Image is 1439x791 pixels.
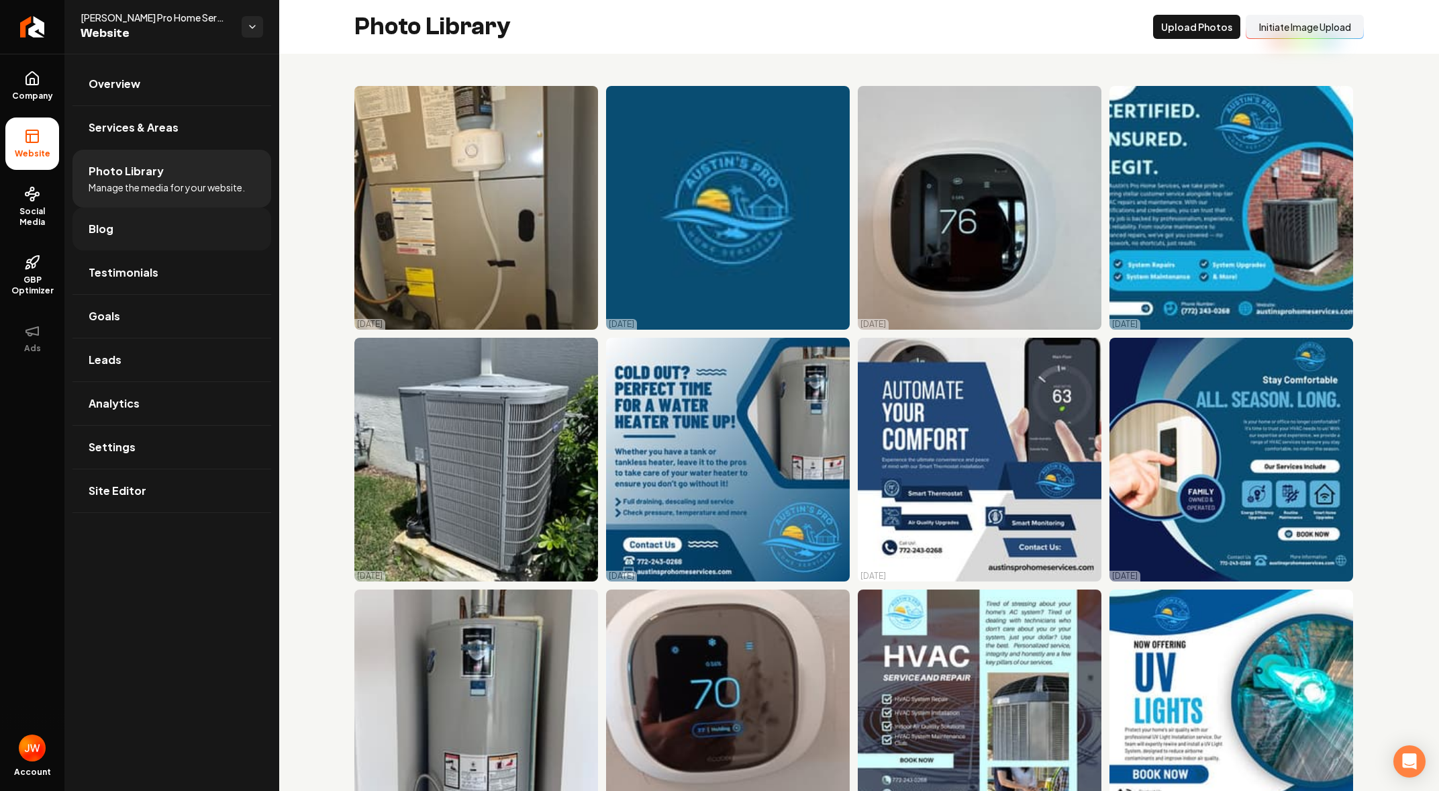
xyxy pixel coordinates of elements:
[357,319,383,330] p: [DATE]
[860,571,886,581] p: [DATE]
[72,62,271,105] a: Overview
[19,343,46,354] span: Ads
[1109,338,1353,581] img: HVAC thermostat image promoting energy efficiency and smart home upgrades for comfort.
[1246,15,1364,39] button: Initiate Image Upload
[357,571,383,581] p: [DATE]
[1393,745,1426,778] div: Open Intercom Messenger
[9,148,56,159] span: Website
[14,767,51,778] span: Account
[72,382,271,425] a: Analytics
[5,206,59,228] span: Social Media
[81,24,231,43] span: Website
[19,735,46,761] img: John Williams
[7,91,58,101] span: Company
[5,175,59,238] a: Social Media
[89,265,158,281] span: Testimonials
[89,483,146,499] span: Site Editor
[860,319,886,330] p: [DATE]
[354,86,598,330] img: HVAC unit with attached humidifier and warning labels in residential setting.
[72,106,271,149] a: Services & Areas
[1112,319,1138,330] p: [DATE]
[1109,86,1353,330] img: Austin's Pro Home Services offering HVAC repairs and maintenance with certified expertise.
[19,735,46,761] button: Open user button
[89,221,113,237] span: Blog
[89,439,136,455] span: Settings
[858,86,1101,330] img: Ecobee smart thermostat displaying temperature at 76°F on a modern wall.
[354,338,598,581] img: Gray outdoor air conditioning unit on a concrete pad surrounded by green grass and bushes.
[81,11,231,24] span: [PERSON_NAME] Pro Home Services
[20,16,45,38] img: Rebolt Logo
[72,295,271,338] a: Goals
[858,338,1101,581] img: Smart thermostat installation promoting comfort and smart home monitoring services.
[89,395,140,412] span: Analytics
[609,571,634,581] p: [DATE]
[72,338,271,381] a: Leads
[5,275,59,296] span: GBP Optimizer
[354,13,511,40] h2: Photo Library
[606,86,850,330] img: Logo of Austin's Pro Home Services with a sunset, palm trees, and a house graphic.
[89,352,121,368] span: Leads
[72,251,271,294] a: Testimonials
[5,244,59,307] a: GBP Optimizer
[5,312,59,365] button: Ads
[89,308,120,324] span: Goals
[1153,15,1240,39] button: Upload Photos
[609,319,634,330] p: [DATE]
[5,60,59,112] a: Company
[89,181,245,194] span: Manage the media for your website.
[89,76,140,92] span: Overview
[72,207,271,250] a: Blog
[89,163,164,179] span: Photo Library
[89,120,179,136] span: Services & Areas
[1112,571,1138,581] p: [DATE]
[72,469,271,512] a: Site Editor
[72,426,271,469] a: Settings
[606,338,850,581] img: Water heater tune-up advertisement with service details from Austin's Pro Home Services.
